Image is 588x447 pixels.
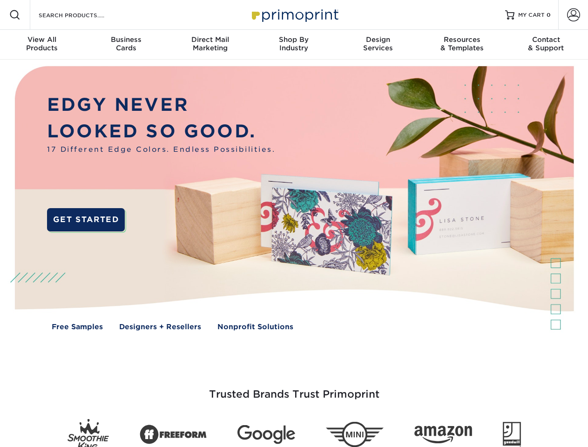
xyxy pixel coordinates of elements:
img: Google [237,425,295,444]
span: 17 Different Edge Colors. Endless Possibilities. [47,144,275,155]
a: Free Samples [52,322,103,332]
p: LOOKED SO GOOD. [47,118,275,145]
span: Resources [420,35,504,44]
a: BusinessCards [84,30,168,60]
div: Services [336,35,420,52]
a: Shop ByIndustry [252,30,336,60]
span: Contact [504,35,588,44]
div: Industry [252,35,336,52]
div: & Support [504,35,588,52]
span: Design [336,35,420,44]
h3: Trusted Brands Trust Primoprint [22,366,567,412]
span: Direct Mail [168,35,252,44]
a: GET STARTED [47,208,125,231]
span: 0 [547,12,551,18]
img: Primoprint [248,5,341,25]
input: SEARCH PRODUCTS..... [38,9,128,20]
img: Goodwill [503,422,521,447]
a: Contact& Support [504,30,588,60]
div: Cards [84,35,168,52]
a: Direct MailMarketing [168,30,252,60]
a: DesignServices [336,30,420,60]
span: Shop By [252,35,336,44]
span: Business [84,35,168,44]
a: Resources& Templates [420,30,504,60]
div: & Templates [420,35,504,52]
p: EDGY NEVER [47,92,275,118]
img: Amazon [414,426,472,444]
div: Marketing [168,35,252,52]
a: Designers + Resellers [119,322,201,332]
a: Nonprofit Solutions [217,322,293,332]
span: MY CART [518,11,545,19]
